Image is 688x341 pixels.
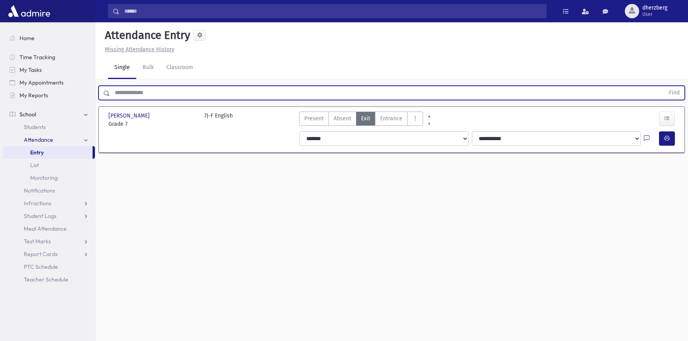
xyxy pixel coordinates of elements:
a: Entry [3,146,93,159]
button: Find [664,86,684,100]
a: PTC Schedule [3,260,95,273]
a: Monitoring [3,171,95,184]
span: Home [19,35,35,42]
span: My Reports [19,92,48,99]
span: Report Cards [24,250,58,258]
a: Student Logs [3,210,95,222]
span: Absent [334,114,351,123]
u: Missing Attendance History [105,46,174,53]
span: Meal Attendance [24,225,67,232]
span: School [19,111,36,118]
a: School [3,108,95,121]
span: Test Marks [24,238,51,245]
a: Teacher Schedule [3,273,95,286]
a: Meal Attendance [3,222,95,235]
span: dherzberg [642,5,667,11]
a: Students [3,121,95,133]
span: [PERSON_NAME] [108,112,151,120]
span: Infractions [24,200,51,207]
span: Students [24,123,46,131]
span: Teacher Schedule [24,276,68,283]
input: Search [120,4,546,18]
a: My Tasks [3,64,95,76]
span: Entry [30,149,44,156]
div: 7J-F English [204,112,233,128]
span: Student Logs [24,212,56,220]
h5: Attendance Entry [102,29,190,42]
span: Exit [361,114,370,123]
a: Bulk [136,57,160,79]
span: Monitoring [30,174,58,181]
span: Notifications [24,187,55,194]
span: My Tasks [19,66,42,73]
a: Infractions [3,197,95,210]
span: Entrance [380,114,402,123]
a: Test Marks [3,235,95,248]
a: Attendance [3,133,95,146]
a: My Reports [3,89,95,102]
span: User [642,11,667,17]
span: Time Tracking [19,54,55,61]
a: Report Cards [3,248,95,260]
span: Attendance [24,136,53,143]
a: List [3,159,95,171]
a: Notifications [3,184,95,197]
a: My Appointments [3,76,95,89]
span: PTC Schedule [24,263,58,270]
a: Missing Attendance History [102,46,174,53]
span: List [30,162,39,169]
a: Home [3,32,95,44]
a: Classroom [160,57,199,79]
span: Present [304,114,324,123]
img: AdmirePro [6,3,52,19]
span: Grade 7 [108,120,196,128]
a: Single [108,57,136,79]
span: My Appointments [19,79,64,86]
div: AttTypes [299,112,423,128]
a: Time Tracking [3,51,95,64]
